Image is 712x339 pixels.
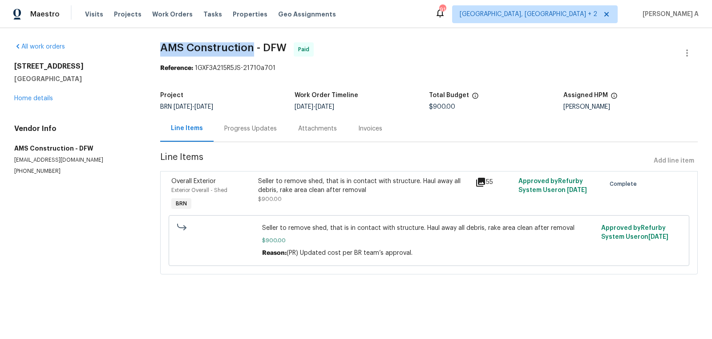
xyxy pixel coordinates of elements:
[14,62,139,71] h2: [STREET_ADDRESS]
[611,92,618,104] span: The hpm assigned to this work order.
[429,104,455,110] span: $900.00
[30,10,60,19] span: Maestro
[160,65,193,71] b: Reference:
[610,180,640,188] span: Complete
[429,92,469,98] h5: Total Budget
[639,10,699,19] span: [PERSON_NAME] A
[171,188,227,193] span: Exterior Overall - Shed
[14,95,53,102] a: Home details
[14,167,139,175] p: [PHONE_NUMBER]
[14,124,139,133] h4: Vendor Info
[14,74,139,83] h5: [GEOGRAPHIC_DATA]
[160,92,183,98] h5: Project
[14,44,65,50] a: All work orders
[174,104,192,110] span: [DATE]
[160,104,213,110] span: BRN
[160,64,698,73] div: 1GXF3A215R5JS-21710a701
[601,225,668,240] span: Approved by Refurby System User on
[262,250,287,256] span: Reason:
[439,5,445,14] div: 91
[171,178,216,184] span: Overall Exterior
[287,250,413,256] span: (PR) Updated cost per BR team’s approval.
[295,104,313,110] span: [DATE]
[475,177,513,188] div: 55
[278,10,336,19] span: Geo Assignments
[174,104,213,110] span: -
[171,124,203,133] div: Line Items
[224,124,277,133] div: Progress Updates
[262,236,596,245] span: $900.00
[298,124,337,133] div: Attachments
[152,10,193,19] span: Work Orders
[194,104,213,110] span: [DATE]
[567,187,587,193] span: [DATE]
[14,156,139,164] p: [EMAIL_ADDRESS][DOMAIN_NAME]
[295,92,358,98] h5: Work Order Timeline
[563,92,608,98] h5: Assigned HPM
[203,11,222,17] span: Tasks
[295,104,334,110] span: -
[172,199,190,208] span: BRN
[563,104,698,110] div: [PERSON_NAME]
[160,153,650,169] span: Line Items
[298,45,313,54] span: Paid
[460,10,597,19] span: [GEOGRAPHIC_DATA], [GEOGRAPHIC_DATA] + 2
[358,124,382,133] div: Invoices
[262,224,596,233] span: Seller to remove shed, that is in contact with structure. Haul away all debris, rake area clean a...
[233,10,267,19] span: Properties
[258,196,282,202] span: $900.00
[258,177,469,195] div: Seller to remove shed, that is in contact with structure. Haul away all debris, rake area clean a...
[648,234,668,240] span: [DATE]
[14,144,139,153] h5: AMS Construction - DFW
[160,42,287,53] span: AMS Construction - DFW
[114,10,142,19] span: Projects
[472,92,479,104] span: The total cost of line items that have been proposed by Opendoor. This sum includes line items th...
[518,178,587,193] span: Approved by Refurby System User on
[85,10,103,19] span: Visits
[316,104,334,110] span: [DATE]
